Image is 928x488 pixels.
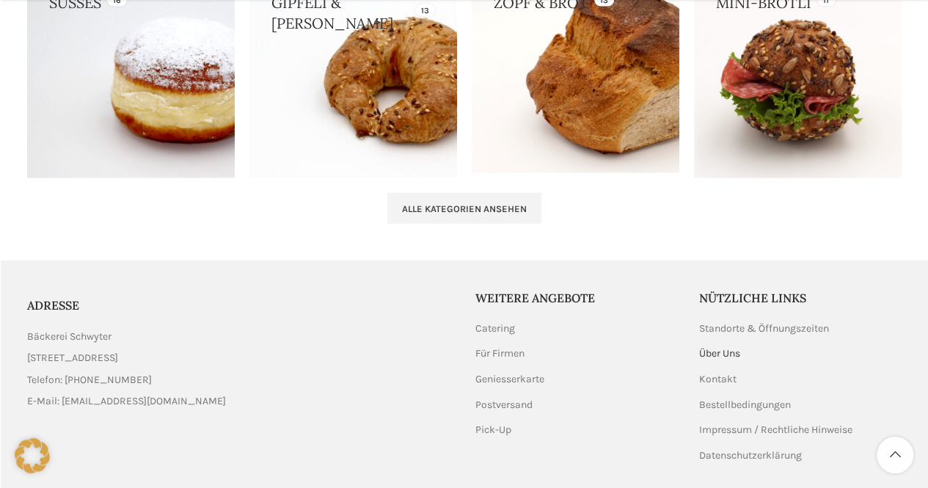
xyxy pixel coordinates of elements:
[27,393,226,409] span: E-Mail: [EMAIL_ADDRESS][DOMAIN_NAME]
[402,203,527,215] span: Alle Kategorien ansehen
[699,290,902,306] h5: Nützliche Links
[27,350,118,366] span: [STREET_ADDRESS]
[699,372,738,387] a: Kontakt
[699,346,742,361] a: Über Uns
[699,398,792,412] a: Bestellbedingungen
[27,329,112,345] span: Bäckerei Schwyter
[475,423,513,437] a: Pick-Up
[475,321,516,336] a: Catering
[699,423,854,437] a: Impressum / Rechtliche Hinweise
[27,372,453,388] a: List item link
[27,298,79,313] span: ADRESSE
[475,290,678,306] h5: Weitere Angebote
[699,448,803,463] a: Datenschutzerklärung
[877,437,913,473] a: Scroll to top button
[387,193,541,224] a: Alle Kategorien ansehen
[475,398,534,412] a: Postversand
[475,372,546,387] a: Geniesserkarte
[475,346,526,361] a: Für Firmen
[699,321,830,336] a: Standorte & Öffnungszeiten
